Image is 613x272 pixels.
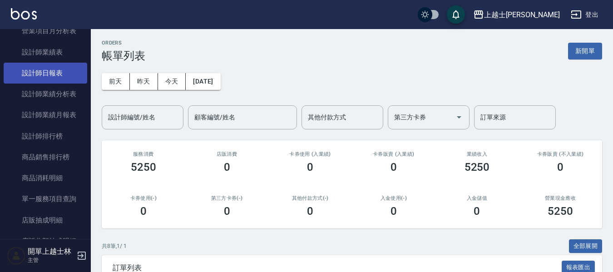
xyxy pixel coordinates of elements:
h3: 5250 [465,161,490,173]
h2: 第三方卡券(-) [196,195,258,201]
p: 主管 [28,256,74,264]
button: 新開單 [568,43,602,59]
a: 設計師業績表 [4,42,87,63]
h3: 5250 [131,161,156,173]
h3: 0 [557,161,564,173]
a: 設計師業績分析表 [4,84,87,104]
button: 前天 [102,73,130,90]
h2: 營業現金應收 [529,195,591,201]
a: 營業項目月分析表 [4,20,87,41]
h2: 入金儲值 [446,195,508,201]
p: 共 8 筆, 1 / 1 [102,242,127,250]
button: 上越士[PERSON_NAME] [470,5,564,24]
button: 今天 [158,73,186,90]
h2: 卡券販賣 (入業績) [363,151,425,157]
button: 全部展開 [569,239,603,253]
h3: 0 [224,161,230,173]
a: 新開單 [568,46,602,55]
h3: 0 [224,205,230,218]
button: Open [452,110,466,124]
h3: 0 [307,205,313,218]
a: 店販抽成明細 [4,210,87,231]
a: 商品消耗明細 [4,168,87,188]
a: 設計師業績月報表 [4,104,87,125]
h2: 卡券使用 (入業績) [279,151,341,157]
h3: 5250 [548,205,573,218]
h3: 0 [140,205,147,218]
h2: 入金使用(-) [363,195,425,201]
h2: 卡券販賣 (不入業績) [529,151,591,157]
h3: 服務消費 [113,151,174,157]
h3: 0 [391,205,397,218]
a: 單一服務項目查詢 [4,188,87,209]
button: [DATE] [186,73,220,90]
h2: 其他付款方式(-) [279,195,341,201]
a: 店販分類抽成明細 [4,231,87,252]
a: 設計師日報表 [4,63,87,84]
h3: 0 [391,161,397,173]
h2: ORDERS [102,40,145,46]
h2: 業績收入 [446,151,508,157]
a: 商品銷售排行榜 [4,147,87,168]
h3: 帳單列表 [102,49,145,62]
div: 上越士[PERSON_NAME] [484,9,560,20]
img: Logo [11,8,37,20]
button: save [447,5,465,24]
h3: 0 [307,161,313,173]
h5: 開單上越士林 [28,247,74,256]
h2: 店販消費 [196,151,258,157]
img: Person [7,247,25,265]
a: 設計師排行榜 [4,126,87,147]
h2: 卡券使用(-) [113,195,174,201]
a: 報表匯出 [562,263,595,272]
h3: 0 [474,205,480,218]
button: 登出 [567,6,602,23]
button: 昨天 [130,73,158,90]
